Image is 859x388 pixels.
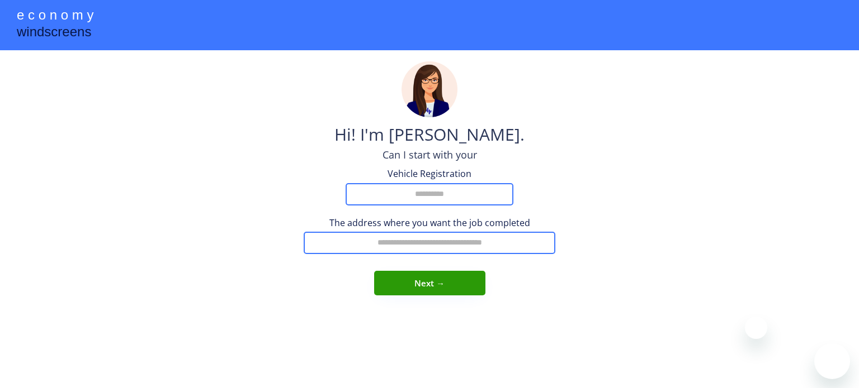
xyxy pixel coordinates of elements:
div: Can I start with your [383,148,477,162]
iframe: Close message [745,317,767,339]
img: madeline.png [402,61,457,117]
button: Next → [374,271,485,295]
div: windscreens [17,22,91,44]
iframe: Button to launch messaging window [814,343,850,379]
div: Hi! I'm [PERSON_NAME]. [334,123,525,148]
div: Vehicle Registration [374,167,485,180]
div: The address where you want the job completed [304,217,555,229]
div: e c o n o m y [17,6,93,27]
